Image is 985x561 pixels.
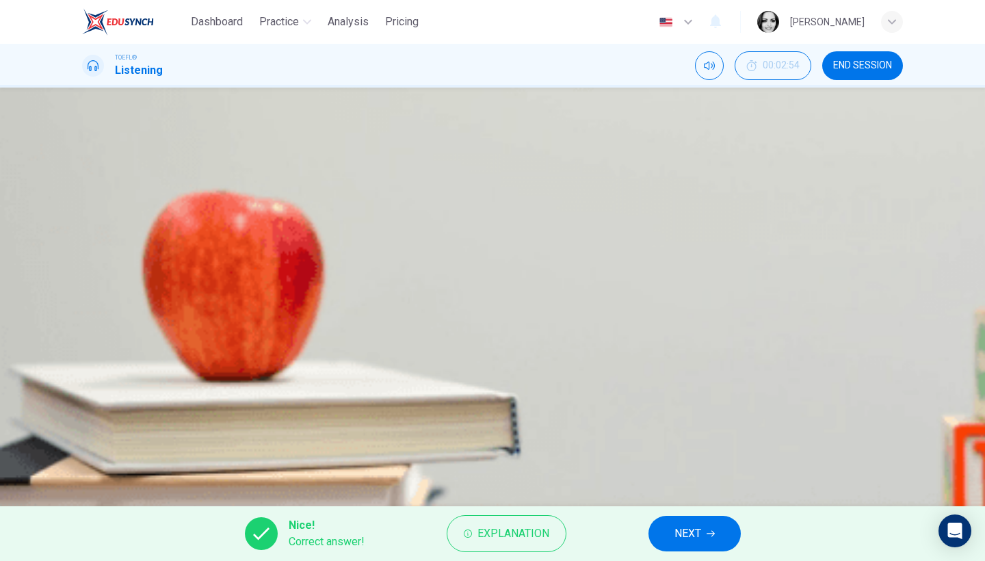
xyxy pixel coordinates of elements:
[735,51,811,80] button: 00:02:54
[648,516,741,551] button: NEXT
[763,60,800,71] span: 00:02:54
[259,14,299,30] span: Practice
[289,517,365,534] span: Nice!
[757,11,779,33] img: Profile picture
[289,534,365,550] span: Correct answer!
[191,14,243,30] span: Dashboard
[322,10,374,34] button: Analysis
[328,14,369,30] span: Analysis
[185,10,248,34] button: Dashboard
[790,14,865,30] div: [PERSON_NAME]
[115,62,163,79] h1: Listening
[657,17,674,27] img: en
[735,51,811,80] div: Hide
[833,60,892,71] span: END SESSION
[82,8,154,36] img: EduSynch logo
[82,8,185,36] a: EduSynch logo
[674,524,701,543] span: NEXT
[254,10,317,34] button: Practice
[477,524,549,543] span: Explanation
[380,10,424,34] button: Pricing
[822,51,903,80] button: END SESSION
[385,14,419,30] span: Pricing
[115,53,137,62] span: TOEFL®
[447,515,566,552] button: Explanation
[695,51,724,80] div: Mute
[938,514,971,547] div: Open Intercom Messenger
